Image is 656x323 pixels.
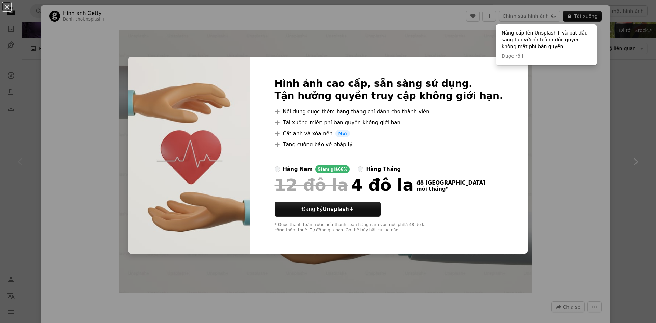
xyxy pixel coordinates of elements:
[338,167,348,172] font: 66%
[275,166,280,172] input: hàng nămGiảm giá66%
[283,142,353,148] font: Tăng cường bảo vệ pháp lý
[275,78,473,89] font: Hình ảnh cao cấp, sẵn sàng sử dụng.
[283,120,400,126] font: Tải xuống miễn phí bản quyền không giới hạn
[366,166,401,172] font: hàng tháng
[317,167,338,172] font: Giảm giá
[302,206,323,212] font: Đăng ký
[275,222,404,227] font: * Được thanh toán trước nếu thanh toán hàng năm với mức phí
[416,180,486,186] font: đô [GEOGRAPHIC_DATA]
[275,202,381,217] button: Đăng kýUnsplash+
[283,131,333,137] font: Cắt ảnh và xóa nền
[275,228,400,232] font: cộng thêm thuế. Tự động gia hạn. Có thể hủy bất cứ lúc nào.
[404,222,426,227] font: là 48 đô la
[351,175,414,194] font: 4 đô la
[275,175,348,194] font: 12 đô la
[358,166,363,172] input: hàng tháng
[338,131,347,136] font: Mới
[502,53,523,60] button: Được rồi!
[416,186,446,192] font: mỗi tháng
[275,90,503,102] font: Tận hưởng quyền truy cập không giới hạn.
[283,109,429,115] font: Nội dung được thêm hàng tháng chỉ dành cho thành viên
[283,166,313,172] font: hàng năm
[128,57,250,254] img: premium_photo-1682310217430-12aa1dbee833
[323,206,353,212] font: Unsplash+
[502,30,588,49] font: Nâng cấp lên Unsplash+ và bắt đầu sáng tạo với hình ảnh độc quyền không mất phí bản quyền.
